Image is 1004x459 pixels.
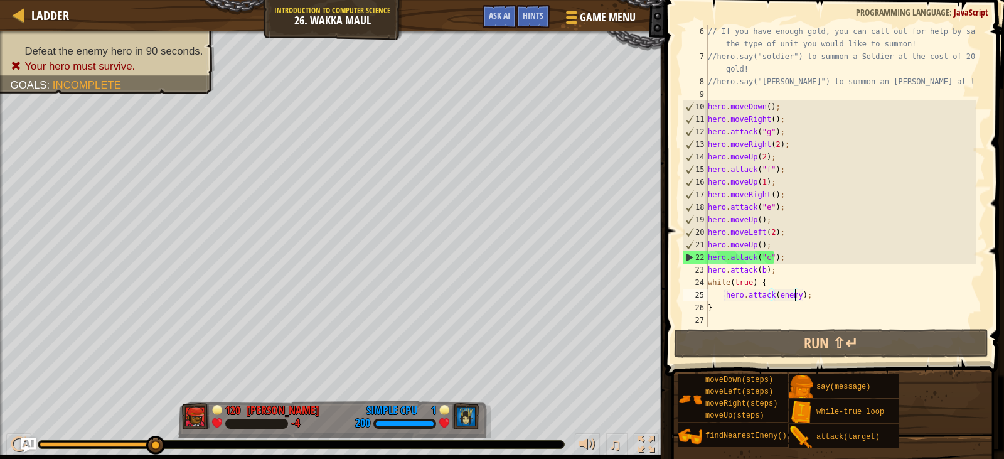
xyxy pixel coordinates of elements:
[24,45,203,57] span: Defeat the enemy hero in 90 seconds.
[678,387,702,411] img: portrait.png
[683,138,708,151] div: 13
[182,403,210,429] img: thang_avatar_frame.png
[683,226,708,239] div: 20
[705,431,787,440] span: findNearestEnemy()
[789,401,813,424] img: portrait.png
[705,375,773,384] span: moveDown(steps)
[556,5,643,35] button: Game Menu
[247,402,319,419] div: [PERSON_NAME]
[683,126,708,138] div: 12
[6,433,31,459] button: Ctrl + P: Play
[683,163,708,176] div: 15
[53,79,121,91] span: Incomplete
[683,100,708,113] div: 10
[816,408,884,416] span: while-true loop
[683,264,708,276] div: 23
[575,433,600,459] button: Adjust volume
[949,6,954,18] span: :
[523,9,543,21] span: Hints
[24,60,135,72] span: Your hero must survive.
[683,301,708,314] div: 26
[683,176,708,188] div: 16
[683,251,708,264] div: 22
[580,9,636,26] span: Game Menu
[954,6,988,18] span: JavaScript
[683,276,708,289] div: 24
[489,9,510,21] span: Ask AI
[705,411,764,420] span: moveUp(steps)
[683,151,708,163] div: 14
[609,435,621,454] span: ♫
[678,424,702,448] img: portrait.png
[789,426,813,450] img: portrait.png
[816,433,880,441] span: attack(target)
[21,438,36,453] button: Ask AI
[225,402,240,414] div: 120
[31,7,69,24] span: Ladder
[705,399,777,408] span: moveRight(steps)
[705,387,773,396] span: moveLeft(steps)
[683,239,708,251] div: 21
[683,314,708,327] div: 27
[366,402,417,419] div: Simple CPU
[47,79,53,91] span: :
[424,402,436,414] div: 1
[25,7,69,24] a: Ladder
[483,5,516,28] button: Ask AI
[683,50,708,75] div: 7
[683,213,708,226] div: 19
[683,201,708,213] div: 18
[683,113,708,126] div: 11
[674,329,988,358] button: Run ⇧↵
[683,289,708,301] div: 25
[634,433,659,459] button: Toggle fullscreen
[683,188,708,201] div: 17
[291,418,300,429] div: -4
[683,88,708,100] div: 9
[816,382,870,391] span: say(message)
[683,75,708,88] div: 8
[606,433,627,459] button: ♫
[11,79,47,91] span: Goals
[856,6,949,18] span: Programming language
[683,25,708,50] div: 6
[11,43,203,58] li: Defeat the enemy hero in 90 seconds.
[452,403,479,429] img: thang_avatar_frame.png
[789,375,813,399] img: portrait.png
[11,58,203,73] li: Your hero must survive.
[355,418,370,429] div: 200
